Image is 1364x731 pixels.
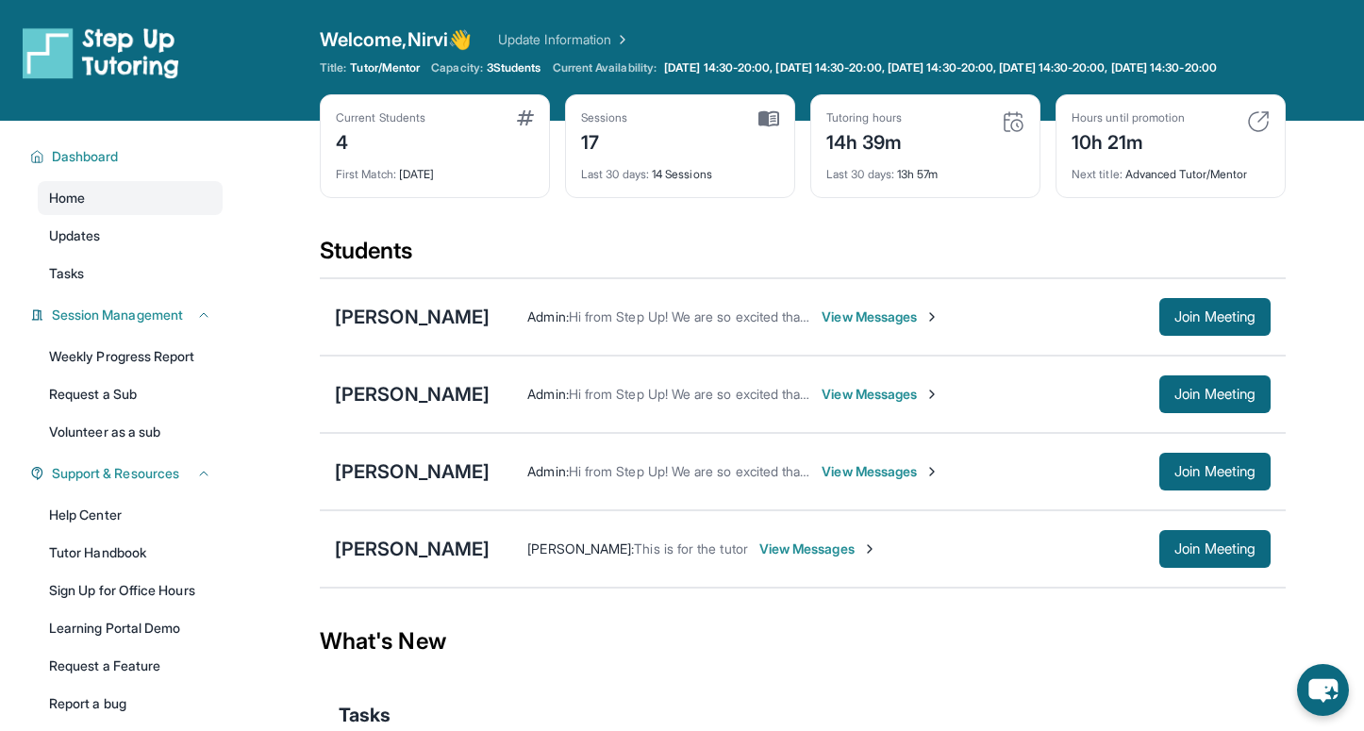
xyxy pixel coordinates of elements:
a: Weekly Progress Report [38,340,223,374]
img: card [517,110,534,125]
div: Current Students [336,110,425,125]
button: Support & Resources [44,464,211,483]
span: This is for the tutor [634,540,747,557]
button: Session Management [44,306,211,324]
span: Join Meeting [1174,389,1256,400]
span: Join Meeting [1174,543,1256,555]
div: Advanced Tutor/Mentor [1072,156,1270,182]
img: card [1002,110,1024,133]
img: logo [23,26,179,79]
div: 14 Sessions [581,156,779,182]
a: Tasks [38,257,223,291]
span: [DATE] 14:30-20:00, [DATE] 14:30-20:00, [DATE] 14:30-20:00, [DATE] 14:30-20:00, [DATE] 14:30-20:00 [664,60,1217,75]
div: [PERSON_NAME] [335,381,490,407]
div: Sessions [581,110,628,125]
div: [PERSON_NAME] [335,536,490,562]
span: Updates [49,226,101,245]
span: Title: [320,60,346,75]
span: Support & Resources [52,464,179,483]
button: Join Meeting [1159,298,1271,336]
a: Home [38,181,223,215]
img: Chevron-Right [862,541,877,557]
img: card [758,110,779,127]
button: Join Meeting [1159,530,1271,568]
span: [PERSON_NAME] : [527,540,634,557]
button: Dashboard [44,147,211,166]
div: [PERSON_NAME] [335,304,490,330]
span: Tutor/Mentor [350,60,420,75]
span: 3 Students [487,60,541,75]
span: Admin : [527,308,568,324]
img: Chevron Right [611,30,630,49]
a: Learning Portal Demo [38,611,223,645]
span: First Match : [336,167,396,181]
a: [DATE] 14:30-20:00, [DATE] 14:30-20:00, [DATE] 14:30-20:00, [DATE] 14:30-20:00, [DATE] 14:30-20:00 [660,60,1221,75]
a: Help Center [38,498,223,532]
div: 10h 21m [1072,125,1185,156]
a: Tutor Handbook [38,536,223,570]
span: View Messages [822,307,940,326]
span: Welcome, Nirvi 👋 [320,26,472,53]
a: Update Information [498,30,630,49]
div: 13h 57m [826,156,1024,182]
a: Volunteer as a sub [38,415,223,449]
span: Last 30 days : [581,167,649,181]
button: Join Meeting [1159,453,1271,490]
div: [DATE] [336,156,534,182]
div: Hours until promotion [1072,110,1185,125]
div: Tutoring hours [826,110,903,125]
span: View Messages [759,540,877,558]
img: Chevron-Right [924,309,940,324]
img: card [1247,110,1270,133]
a: Report a bug [38,687,223,721]
div: 4 [336,125,425,156]
span: Join Meeting [1174,466,1256,477]
span: Join Meeting [1174,311,1256,323]
a: Sign Up for Office Hours [38,573,223,607]
img: Chevron-Right [924,464,940,479]
span: Next title : [1072,167,1123,181]
span: Dashboard [52,147,119,166]
span: Capacity: [431,60,483,75]
span: View Messages [822,385,940,404]
button: Join Meeting [1159,375,1271,413]
a: Updates [38,219,223,253]
div: 14h 39m [826,125,903,156]
span: Tasks [49,264,84,283]
button: chat-button [1297,664,1349,716]
span: Tasks [339,702,391,728]
span: Current Availability: [553,60,657,75]
div: [PERSON_NAME] [335,458,490,485]
a: Request a Feature [38,649,223,683]
span: Last 30 days : [826,167,894,181]
span: Admin : [527,463,568,479]
div: What's New [320,600,1286,683]
div: Students [320,236,1286,277]
img: Chevron-Right [924,387,940,402]
div: 17 [581,125,628,156]
span: Admin : [527,386,568,402]
span: Home [49,189,85,208]
span: View Messages [822,462,940,481]
span: Session Management [52,306,183,324]
a: Request a Sub [38,377,223,411]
